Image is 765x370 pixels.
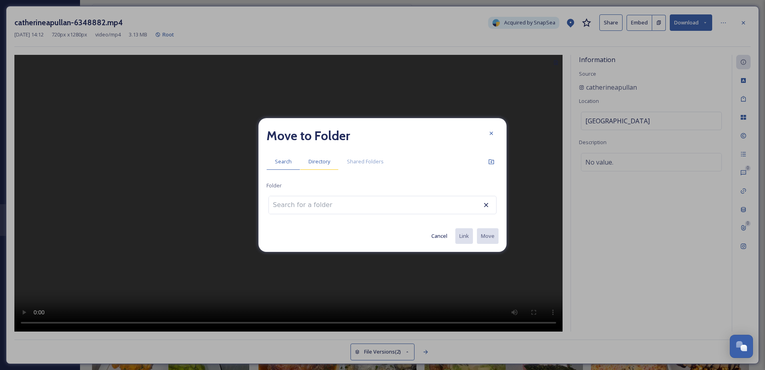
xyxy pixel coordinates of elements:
input: Search for a folder [269,196,357,214]
span: Search [275,158,292,165]
span: Shared Folders [347,158,384,165]
button: Move [477,228,499,244]
button: Cancel [427,228,451,244]
button: Open Chat [730,335,753,358]
span: Folder [266,182,282,189]
h2: Move to Folder [266,126,350,145]
button: Link [455,228,473,244]
span: Directory [308,158,330,165]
